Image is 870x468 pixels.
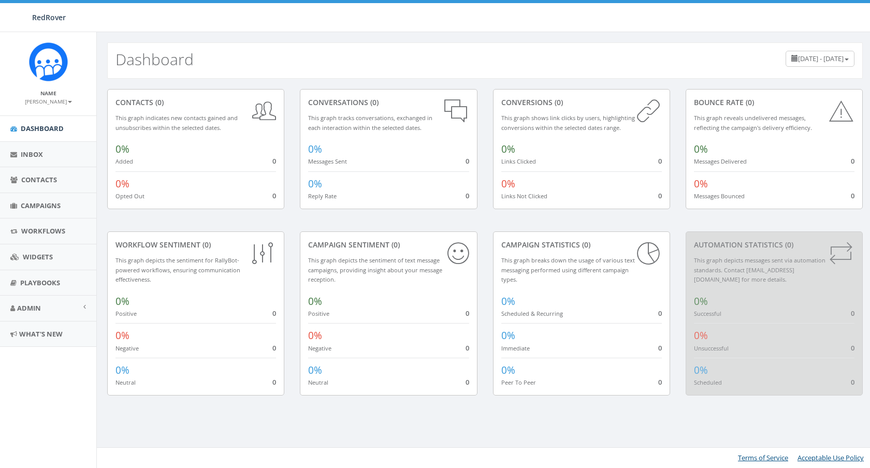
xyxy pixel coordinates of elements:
[40,90,56,97] small: Name
[744,97,754,107] span: (0)
[308,192,337,200] small: Reply Rate
[17,303,41,313] span: Admin
[153,97,164,107] span: (0)
[308,256,442,283] small: This graph depicts the sentiment of text message campaigns, providing insight about your message ...
[21,201,61,210] span: Campaigns
[115,240,276,250] div: Workflow Sentiment
[200,240,211,250] span: (0)
[501,177,515,191] span: 0%
[115,363,129,377] span: 0%
[308,157,347,165] small: Messages Sent
[658,377,662,387] span: 0
[308,363,322,377] span: 0%
[115,177,129,191] span: 0%
[308,310,329,317] small: Positive
[798,54,844,63] span: [DATE] - [DATE]
[501,142,515,156] span: 0%
[694,97,854,108] div: Bounce Rate
[308,378,328,386] small: Neutral
[466,191,469,200] span: 0
[272,191,276,200] span: 0
[694,363,708,377] span: 0%
[308,97,469,108] div: conversations
[368,97,379,107] span: (0)
[501,256,635,283] small: This graph breaks down the usage of various text messaging performed using different campaign types.
[21,150,43,159] span: Inbox
[308,329,322,342] span: 0%
[308,344,331,352] small: Negative
[25,96,72,106] a: [PERSON_NAME]
[466,343,469,353] span: 0
[115,256,240,283] small: This graph depicts the sentiment for RallyBot-powered workflows, ensuring communication effective...
[694,378,722,386] small: Scheduled
[20,278,60,287] span: Playbooks
[501,310,563,317] small: Scheduled & Recurring
[694,256,825,283] small: This graph depicts messages sent via automation standards. Contact [EMAIL_ADDRESS][DOMAIN_NAME] f...
[694,329,708,342] span: 0%
[694,114,812,131] small: This graph reveals undelivered messages, reflecting the campaign's delivery efficiency.
[783,240,793,250] span: (0)
[694,177,708,191] span: 0%
[694,295,708,308] span: 0%
[694,344,729,352] small: Unsuccessful
[21,175,57,184] span: Contacts
[694,310,721,317] small: Successful
[115,97,276,108] div: contacts
[308,295,322,308] span: 0%
[658,156,662,166] span: 0
[553,97,563,107] span: (0)
[798,453,864,462] a: Acceptable Use Policy
[389,240,400,250] span: (0)
[272,309,276,318] span: 0
[658,343,662,353] span: 0
[115,51,194,68] h2: Dashboard
[21,124,64,133] span: Dashboard
[501,114,635,131] small: This graph shows link clicks by users, highlighting conversions within the selected dates range.
[272,377,276,387] span: 0
[466,377,469,387] span: 0
[115,344,139,352] small: Negative
[694,240,854,250] div: Automation Statistics
[308,142,322,156] span: 0%
[21,226,65,236] span: Workflows
[272,156,276,166] span: 0
[115,142,129,156] span: 0%
[501,344,530,352] small: Immediate
[19,329,63,339] span: What's New
[580,240,590,250] span: (0)
[25,98,72,105] small: [PERSON_NAME]
[501,329,515,342] span: 0%
[272,343,276,353] span: 0
[501,378,536,386] small: Peer To Peer
[851,343,854,353] span: 0
[501,240,662,250] div: Campaign Statistics
[658,191,662,200] span: 0
[851,377,854,387] span: 0
[308,114,432,131] small: This graph tracks conversations, exchanged in each interaction within the selected dates.
[738,453,788,462] a: Terms of Service
[308,240,469,250] div: Campaign Sentiment
[694,192,745,200] small: Messages Bounced
[694,142,708,156] span: 0%
[29,42,68,81] img: Rally_Corp_Icon.png
[658,309,662,318] span: 0
[115,310,137,317] small: Positive
[32,12,66,22] span: RedRover
[115,329,129,342] span: 0%
[308,177,322,191] span: 0%
[694,157,747,165] small: Messages Delivered
[851,191,854,200] span: 0
[851,156,854,166] span: 0
[115,192,144,200] small: Opted Out
[501,295,515,308] span: 0%
[466,309,469,318] span: 0
[501,192,547,200] small: Links Not Clicked
[501,97,662,108] div: conversions
[501,157,536,165] small: Links Clicked
[466,156,469,166] span: 0
[23,252,53,261] span: Widgets
[115,295,129,308] span: 0%
[115,157,133,165] small: Added
[115,378,136,386] small: Neutral
[115,114,238,131] small: This graph indicates new contacts gained and unsubscribes within the selected dates.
